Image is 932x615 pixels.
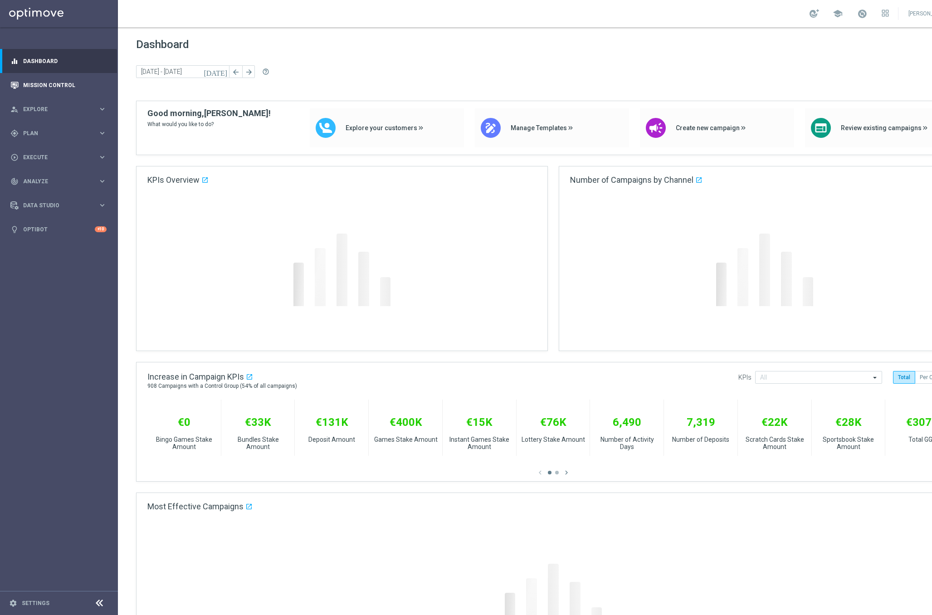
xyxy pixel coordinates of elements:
[10,82,107,89] button: Mission Control
[98,105,107,113] i: keyboard_arrow_right
[98,129,107,137] i: keyboard_arrow_right
[10,153,19,161] i: play_circle_outline
[10,177,19,185] i: track_changes
[10,49,107,73] div: Dashboard
[10,58,107,65] button: equalizer Dashboard
[10,153,98,161] div: Execute
[10,130,107,137] button: gps_fixed Plan keyboard_arrow_right
[23,131,98,136] span: Plan
[833,9,843,19] span: school
[23,107,98,112] span: Explore
[98,177,107,185] i: keyboard_arrow_right
[22,600,49,606] a: Settings
[10,202,107,209] button: Data Studio keyboard_arrow_right
[10,154,107,161] button: play_circle_outline Execute keyboard_arrow_right
[23,179,98,184] span: Analyze
[10,105,19,113] i: person_search
[10,178,107,185] button: track_changes Analyze keyboard_arrow_right
[10,201,98,210] div: Data Studio
[10,105,98,113] div: Explore
[23,49,107,73] a: Dashboard
[98,153,107,161] i: keyboard_arrow_right
[23,203,98,208] span: Data Studio
[10,129,98,137] div: Plan
[23,217,95,241] a: Optibot
[23,155,98,160] span: Execute
[10,57,19,65] i: equalizer
[10,73,107,97] div: Mission Control
[9,599,17,607] i: settings
[10,217,107,241] div: Optibot
[10,225,19,234] i: lightbulb
[10,226,107,233] button: lightbulb Optibot +10
[10,106,107,113] button: person_search Explore keyboard_arrow_right
[95,226,107,232] div: +10
[10,129,19,137] i: gps_fixed
[23,73,107,97] a: Mission Control
[98,201,107,210] i: keyboard_arrow_right
[10,177,98,185] div: Analyze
